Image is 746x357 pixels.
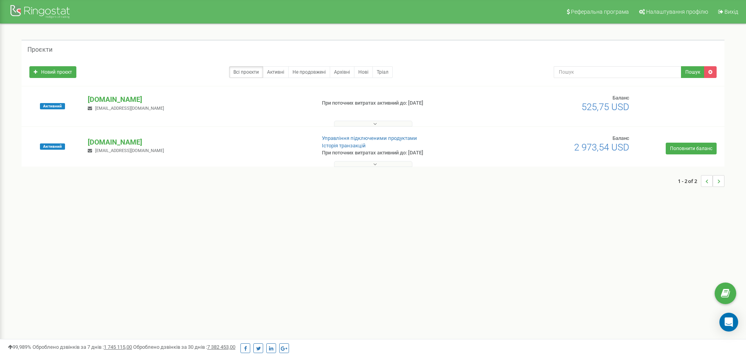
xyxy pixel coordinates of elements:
span: Вихід [724,9,738,15]
a: Управління підключеними продуктами [322,135,417,141]
u: 1 745 115,00 [104,344,132,350]
span: Активний [40,103,65,109]
u: 7 382 453,00 [207,344,235,350]
span: 525,75 USD [582,101,629,112]
a: Активні [263,66,289,78]
span: 99,989% [8,344,31,350]
span: Баланс [612,135,629,141]
a: Тріал [372,66,393,78]
span: [EMAIL_ADDRESS][DOMAIN_NAME] [95,106,164,111]
a: Нові [354,66,373,78]
a: Всі проєкти [229,66,263,78]
input: Пошук [554,66,681,78]
button: Пошук [681,66,704,78]
span: Оброблено дзвінків за 7 днів : [33,344,132,350]
a: Архівні [330,66,354,78]
div: Open Intercom Messenger [719,313,738,332]
span: Баланс [612,95,629,101]
span: 1 - 2 of 2 [678,175,701,187]
p: [DOMAIN_NAME] [88,94,309,105]
a: Не продовжені [288,66,330,78]
span: [EMAIL_ADDRESS][DOMAIN_NAME] [95,148,164,153]
p: При поточних витратах активний до: [DATE] [322,100,485,107]
p: [DOMAIN_NAME] [88,137,309,147]
span: Оброблено дзвінків за 30 днів : [133,344,235,350]
a: Новий проєкт [29,66,76,78]
nav: ... [678,167,724,195]
a: Поповнити баланс [666,143,717,154]
span: Реферальна програма [571,9,629,15]
span: 2 973,54 USD [574,142,629,153]
p: При поточних витратах активний до: [DATE] [322,149,485,157]
a: Історія транзакцій [322,143,366,149]
span: Налаштування профілю [646,9,708,15]
h5: Проєкти [27,46,52,53]
span: Активний [40,143,65,150]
